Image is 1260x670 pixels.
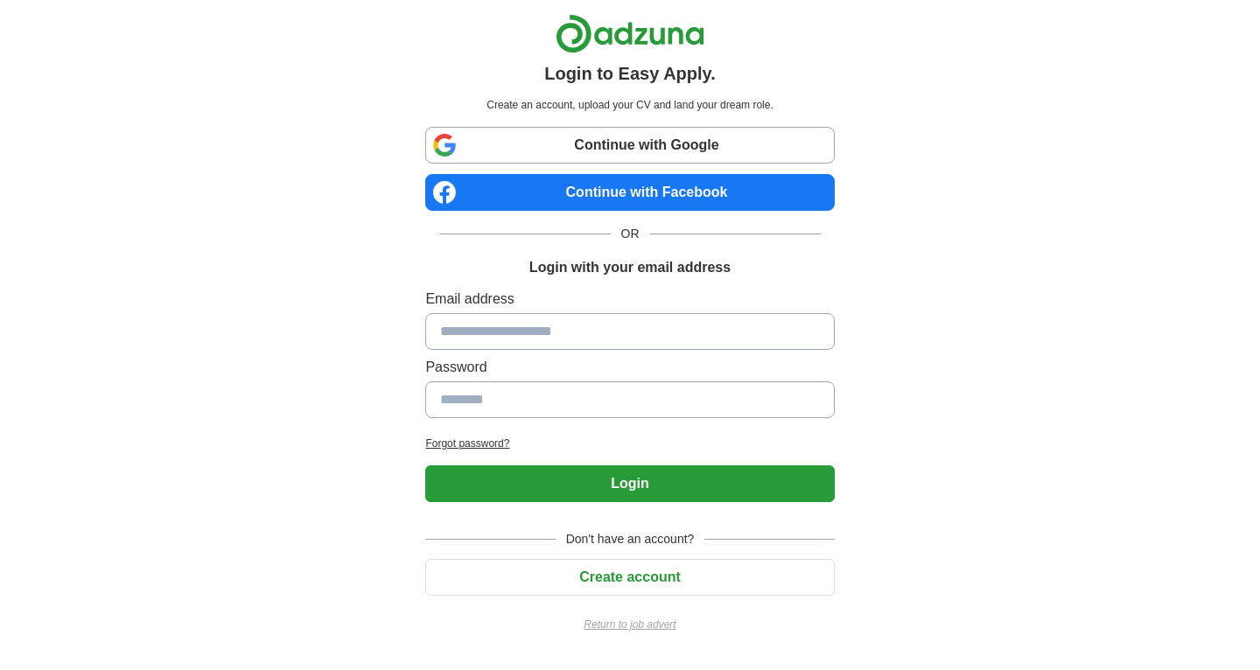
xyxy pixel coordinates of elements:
[556,14,704,53] img: Adzuna logo
[425,617,834,632] a: Return to job advert
[611,225,650,243] span: OR
[425,465,834,502] button: Login
[544,60,716,87] h1: Login to Easy Apply.
[425,289,834,310] label: Email address
[425,559,834,596] button: Create account
[425,436,834,451] a: Forgot password?
[425,569,834,584] a: Create account
[529,257,731,278] h1: Login with your email address
[425,127,834,164] a: Continue with Google
[425,174,834,211] a: Continue with Facebook
[556,530,705,548] span: Don't have an account?
[429,97,830,113] p: Create an account, upload your CV and land your dream role.
[425,357,834,378] label: Password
